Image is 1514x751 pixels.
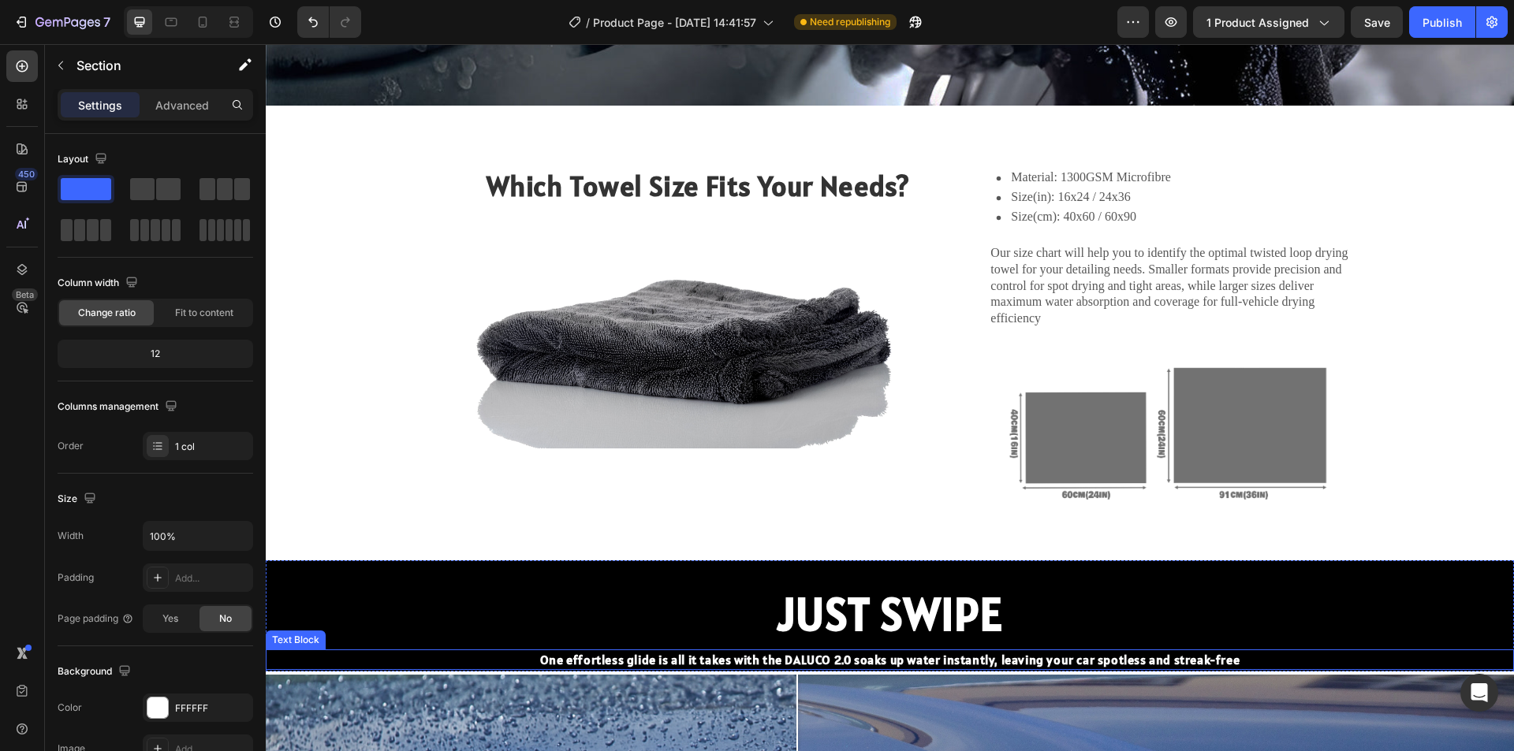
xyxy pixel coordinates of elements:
span: Fit to content [175,306,233,320]
div: Color [58,701,82,715]
div: Text Block [3,589,57,603]
p: Size(in): 16x24 / 24x36 [745,147,905,159]
span: Change ratio [78,306,136,320]
p: 7 [103,13,110,32]
button: Publish [1409,6,1475,38]
p: Size(cm): 40x60 / 60x90 [745,166,905,179]
img: gempages_578022134127788818-9df479eb-3277-4b4f-b16a-ab7d5f69bb1f.png [723,303,1097,478]
p: Our size chart will help you to identify the optimal twisted loop drying towel for your detailing... [725,201,1095,283]
p: Section [76,56,206,75]
div: Add... [175,571,249,586]
div: Column width [58,273,141,294]
div: Undo/Redo [297,6,361,38]
div: Order [58,439,84,453]
div: Publish [1423,14,1462,31]
span: Yes [162,612,178,626]
iframe: To enrich screen reader interactions, please activate Accessibility in Grammarly extension settings [266,44,1514,751]
span: Product Page - [DATE] 14:41:57 [593,14,756,31]
div: Beta [12,288,38,301]
span: / [586,14,590,31]
input: Auto [144,522,252,550]
button: 7 [6,6,117,38]
div: Columns management [58,396,181,418]
span: Save [1364,16,1390,29]
span: No [219,612,232,626]
div: FFFFFF [175,701,249,716]
div: Layout [58,149,110,170]
button: Save [1351,6,1403,38]
div: Width [58,529,84,543]
div: 12 [61,343,250,365]
div: Page padding [58,612,134,626]
p: Settings [78,97,122,113]
div: Size [58,489,99,510]
div: Background [58,661,134,682]
div: 450 [15,168,38,180]
div: 1 col [175,440,249,454]
p: One effortless glide is all it takes with the DALUCO 2.0 soaks up water instantly, leaving your c... [2,607,1247,624]
div: Open Intercom Messenger [1460,674,1498,712]
div: Padding [58,571,94,585]
button: 1 product assigned [1193,6,1344,38]
p: Advanced [155,97,209,113]
span: Need republishing [810,15,890,29]
span: 1 product assigned [1206,14,1309,31]
p: Material: 1300GSM Microfibre [745,127,905,139]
